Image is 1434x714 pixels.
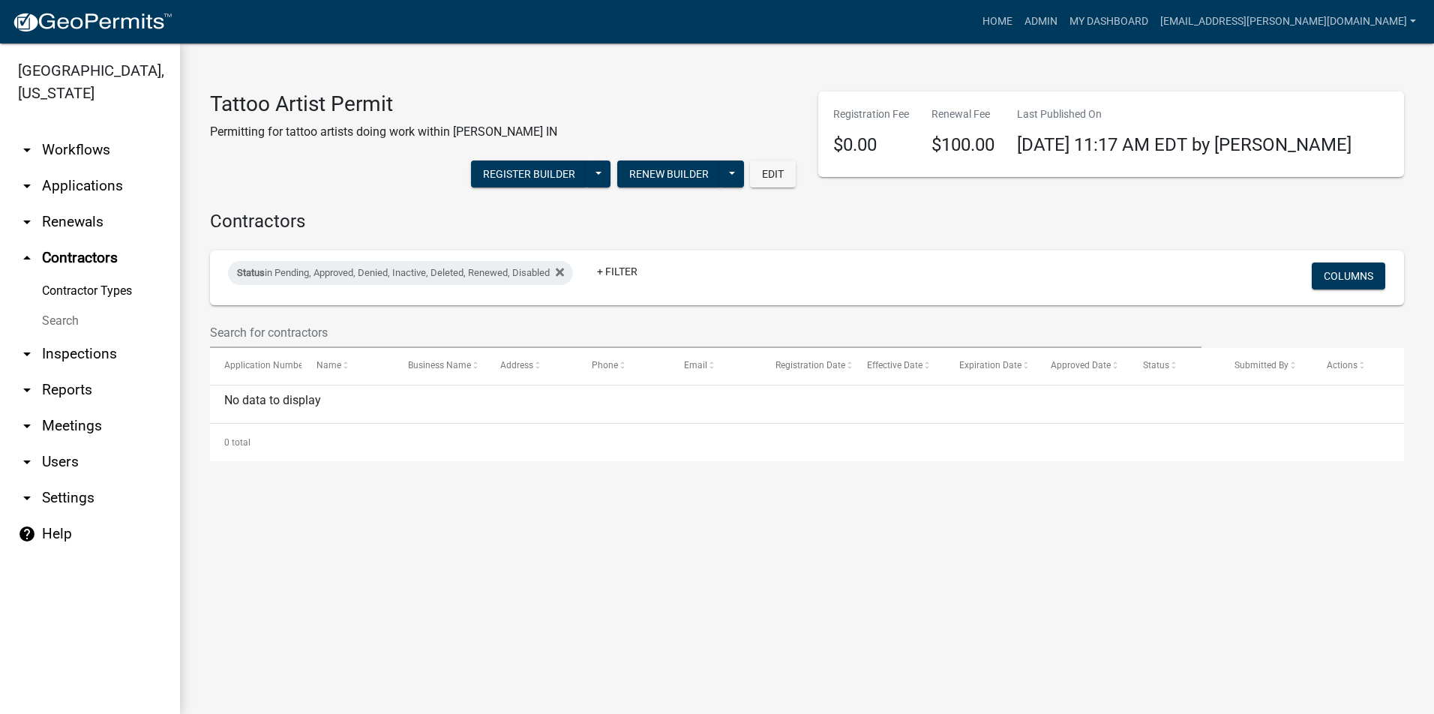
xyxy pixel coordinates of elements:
span: Status [237,267,265,278]
a: Home [976,7,1018,36]
p: Registration Fee [833,106,909,122]
div: 0 total [210,424,1404,461]
i: arrow_drop_down [18,417,36,435]
datatable-header-cell: Actions [1312,348,1403,384]
datatable-header-cell: Effective Date [853,348,944,384]
datatable-header-cell: Expiration Date [945,348,1036,384]
div: in Pending, Approved, Denied, Inactive, Deleted, Renewed, Disabled [228,261,573,285]
span: Effective Date [867,360,922,370]
span: Email [683,360,706,370]
button: Columns [1312,262,1385,289]
i: arrow_drop_down [18,177,36,195]
datatable-header-cell: Application Number [210,348,301,384]
input: Search for contractors [210,317,1201,348]
p: Last Published On [1017,106,1351,122]
datatable-header-cell: Email [669,348,760,384]
datatable-header-cell: Status [1129,348,1220,384]
span: Status [1143,360,1169,370]
button: Register Builder [471,160,587,187]
button: Renew Builder [617,160,721,187]
p: Renewal Fee [931,106,994,122]
i: arrow_drop_up [18,249,36,267]
h3: Tattoo Artist Permit [210,91,557,117]
i: arrow_drop_down [18,345,36,363]
span: Actions [1327,360,1357,370]
a: My Dashboard [1063,7,1154,36]
h4: Contractors [210,211,1404,232]
span: Expiration Date [959,360,1021,370]
datatable-header-cell: Approved Date [1036,348,1128,384]
span: Registration Date [775,360,845,370]
a: + Filter [585,258,649,285]
span: Address [500,360,533,370]
i: arrow_drop_down [18,141,36,159]
span: Name [316,360,341,370]
span: Phone [592,360,618,370]
datatable-header-cell: Business Name [394,348,485,384]
datatable-header-cell: Phone [577,348,669,384]
datatable-header-cell: Address [485,348,577,384]
span: Approved Date [1051,360,1111,370]
a: Admin [1018,7,1063,36]
div: No data to display [210,385,1404,423]
p: Permitting for tattoo artists doing work within [PERSON_NAME] IN [210,123,557,141]
i: arrow_drop_down [18,453,36,471]
h4: $0.00 [833,134,909,156]
h4: $100.00 [931,134,994,156]
datatable-header-cell: Name [301,348,393,384]
span: Business Name [408,360,471,370]
i: arrow_drop_down [18,381,36,399]
span: [DATE] 11:17 AM EDT by [PERSON_NAME] [1017,134,1351,155]
i: help [18,525,36,543]
datatable-header-cell: Registration Date [761,348,853,384]
a: [EMAIL_ADDRESS][PERSON_NAME][DOMAIN_NAME] [1154,7,1422,36]
span: Submitted By [1234,360,1288,370]
datatable-header-cell: Submitted By [1220,348,1312,384]
span: Application Number [224,360,306,370]
i: arrow_drop_down [18,489,36,507]
i: arrow_drop_down [18,213,36,231]
button: Edit [750,160,796,187]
